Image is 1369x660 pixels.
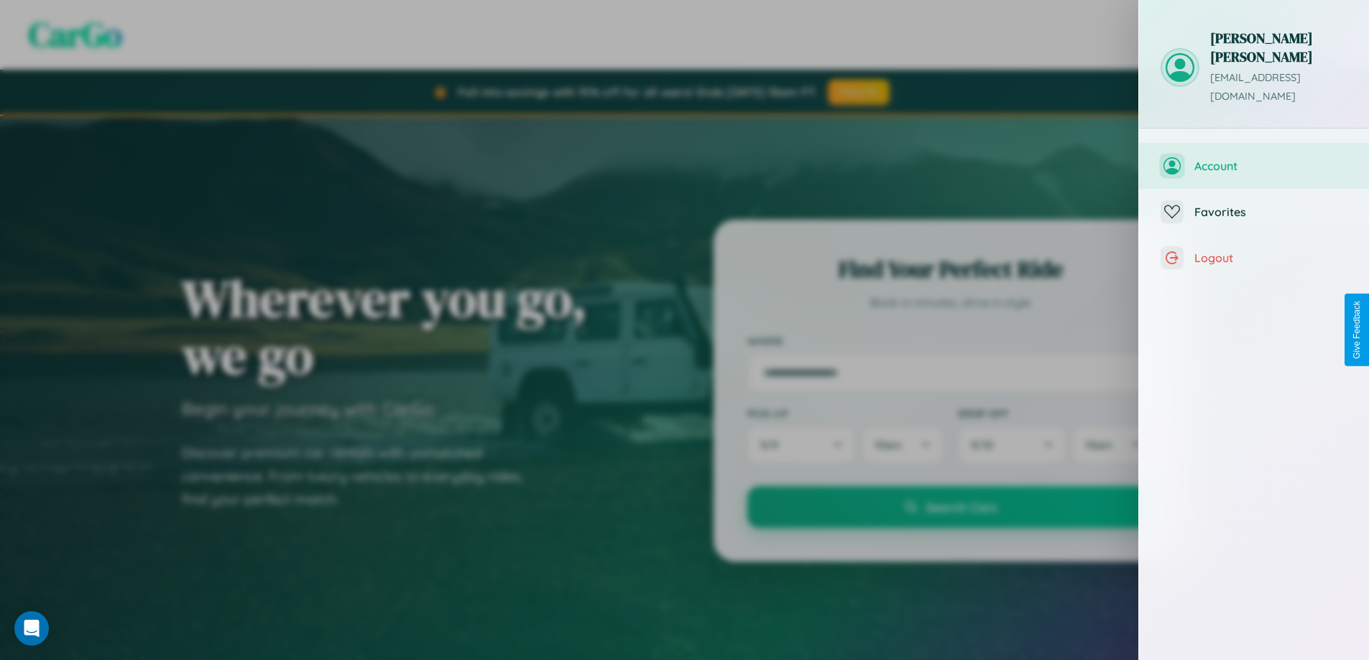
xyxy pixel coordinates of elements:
span: Account [1194,159,1347,173]
button: Logout [1139,235,1369,281]
button: Account [1139,143,1369,189]
div: Give Feedback [1352,301,1362,359]
h3: [PERSON_NAME] [PERSON_NAME] [1210,29,1347,66]
button: Favorites [1139,189,1369,235]
span: Favorites [1194,205,1347,219]
span: Logout [1194,251,1347,265]
div: Open Intercom Messenger [14,611,49,646]
p: [EMAIL_ADDRESS][DOMAIN_NAME] [1210,69,1347,106]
